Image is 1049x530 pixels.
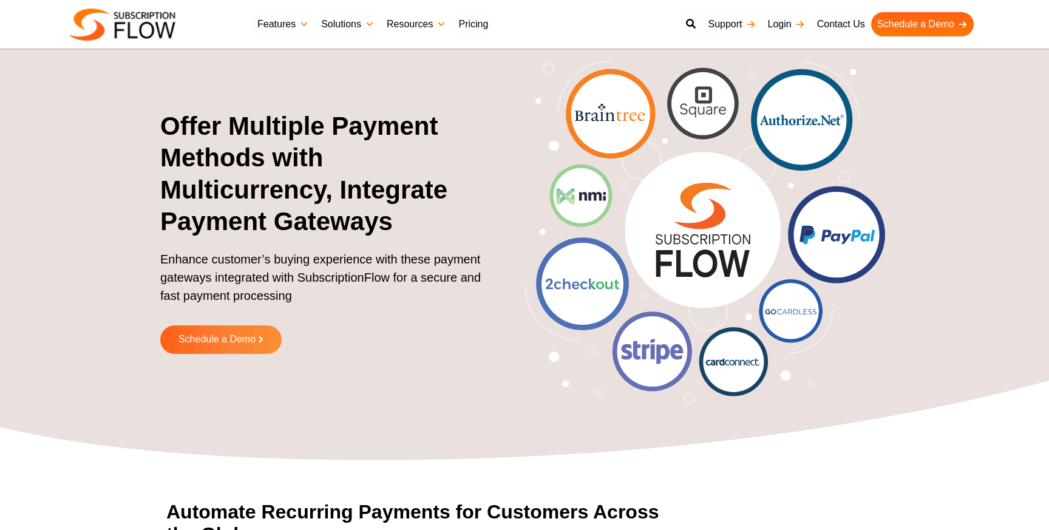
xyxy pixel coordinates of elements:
[811,12,871,36] a: Contact Us
[160,250,491,317] p: Enhance customer’s buying experience with these payment gateways integrated with SubscriptionFlow...
[69,8,175,41] img: Subscriptionflow
[452,12,494,36] a: Pricing
[381,12,452,36] a: Resources
[160,325,282,354] a: Schedule a Demo
[871,12,974,36] a: Schedule a Demo
[525,61,885,404] img: Offer Multiple Payment Methods with Multicurrency, Integrate Payment Gateways
[160,110,491,238] h1: Offer Multiple Payment Methods with Multicurrency, Integrate Payment Gateways
[315,12,381,36] a: Solutions
[762,12,811,36] a: Login
[178,335,256,345] span: Schedule a Demo
[702,12,761,36] a: Support
[251,12,315,36] a: Features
